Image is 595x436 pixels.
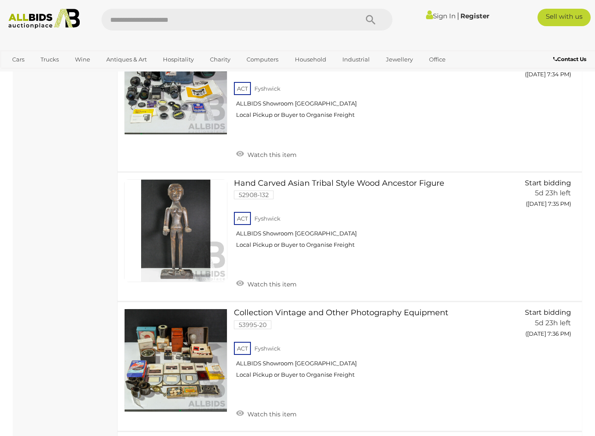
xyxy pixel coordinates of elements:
[245,151,297,159] span: Watch this item
[553,54,588,64] a: Contact Us
[553,56,586,62] b: Contact Us
[241,52,284,67] a: Computers
[380,52,419,67] a: Jewellery
[204,52,236,67] a: Charity
[511,32,573,83] a: $51 [PERSON_NAME] 5d 23h left ([DATE] 7:34 PM)
[457,11,459,20] span: |
[245,410,297,418] span: Watch this item
[240,309,498,385] a: Collection Vintage and Other Photography Equipment 53995-20 ACT Fyshwick ALLBIDS Showroom [GEOGRA...
[245,280,297,288] span: Watch this item
[525,308,571,317] span: Start bidding
[69,52,96,67] a: Wine
[525,179,571,187] span: Start bidding
[349,9,392,31] button: Search
[7,52,30,67] a: Cars
[538,9,591,26] a: Sell with us
[423,52,451,67] a: Office
[460,12,489,20] a: Register
[511,309,573,342] a: Start bidding 5d 23h left ([DATE] 7:36 PM)
[240,179,498,255] a: Hand Carved Asian Tribal Style Wood Ancestor Figure 52908-132 ACT Fyshwick ALLBIDS Showroom [GEOG...
[157,52,199,67] a: Hospitality
[337,52,375,67] a: Industrial
[234,277,299,290] a: Watch this item
[41,67,114,81] a: [GEOGRAPHIC_DATA]
[234,407,299,420] a: Watch this item
[234,147,299,160] a: Watch this item
[35,52,64,67] a: Trucks
[289,52,332,67] a: Household
[101,52,152,67] a: Antiques & Art
[511,179,573,212] a: Start bidding 5d 23h left ([DATE] 7:35 PM)
[240,32,498,126] a: Vintage Nikon 35mm Cameras in Soft Case with Three Lenses, Nikon F 801 AF Camera in Soft Case, Tw...
[7,67,36,81] a: Sports
[4,9,84,29] img: Allbids.com.au
[426,12,456,20] a: Sign In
